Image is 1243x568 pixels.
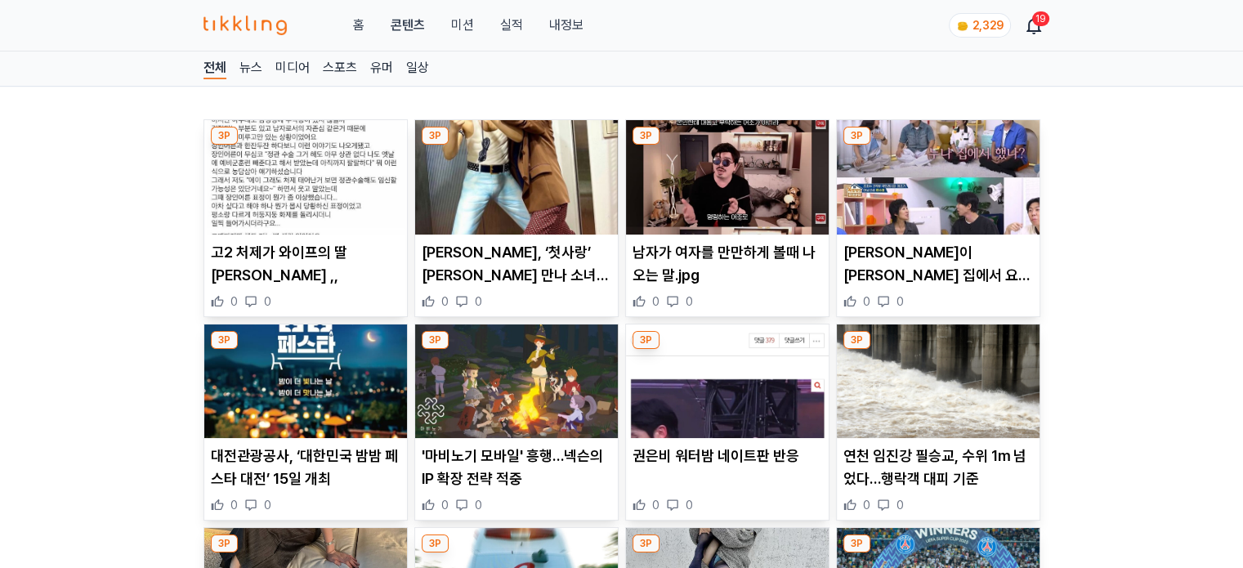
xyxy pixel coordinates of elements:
[204,324,407,439] img: 대전관광공사, ‘대한민국 밤밤 페스타 대전’ 15일 개최
[275,58,310,79] a: 미디어
[836,324,1040,521] div: 3P 연천 임진강 필승교, 수위 1m 넘었다…행락객 대피 기준 연천 임진강 필승교, 수위 1m 넘었다…행락객 대피 기준 0 0
[230,293,238,310] span: 0
[352,16,364,35] a: 홈
[415,120,618,235] img: 김혜수, ‘첫사랑’ 프레디 머큐리 만나 소녀팬으로…“사랑스럽다”
[863,293,870,310] span: 0
[652,293,660,310] span: 0
[625,119,829,317] div: 3P 남자가 여자를 만만하게 볼때 나오는 말.jpg 남자가 여자를 만만하게 볼때 나오는 말.jpg 0 0
[548,16,583,35] a: 내정보
[633,241,822,287] p: 남자가 여자를 만만하게 볼때 나오는 말.jpg
[211,241,400,287] p: 고2 처제가 와이프의 딸[PERSON_NAME] ,,
[370,58,393,79] a: 유머
[211,445,400,490] p: 대전관광공사, ‘대한민국 밤밤 페스타 대전’ 15일 개최
[686,293,693,310] span: 0
[475,497,482,513] span: 0
[843,445,1033,490] p: 연천 임진강 필승교, 수위 1m 넘었다…행락객 대피 기준
[633,534,660,552] div: 3P
[896,497,904,513] span: 0
[414,324,619,521] div: 3P '마비노기 모바일' 흥행…넥슨의 IP 확장 전략 적중 '마비노기 모바일' 흥행…넥슨의 IP 확장 전략 적중 0 0
[203,119,408,317] div: 3P 고2 처제가 와이프의 딸이랍니다 ,, 고2 처제가 와이프의 딸[PERSON_NAME] ,, 0 0
[239,58,262,79] a: 뉴스
[422,534,449,552] div: 3P
[625,324,829,521] div: 3P 권은비 워터밤 네이트판 반응 권은비 워터밤 네이트판 반응 0 0
[390,16,424,35] a: 콘텐츠
[843,331,870,349] div: 3P
[264,293,271,310] span: 0
[441,293,449,310] span: 0
[843,127,870,145] div: 3P
[323,58,357,79] a: 스포츠
[450,16,473,35] button: 미션
[1032,11,1049,26] div: 19
[406,58,429,79] a: 일상
[626,120,829,235] img: 남자가 여자를 만만하게 볼때 나오는 말.jpg
[204,120,407,235] img: 고2 처제가 와이프의 딸이랍니다 ,,
[499,16,522,35] a: 실적
[211,127,238,145] div: 3P
[422,127,449,145] div: 3P
[843,534,870,552] div: 3P
[633,445,822,467] p: 권은비 워터밤 네이트판 반응
[843,241,1033,287] p: [PERSON_NAME]이 [PERSON_NAME] 집에서 요리를?…[PERSON_NAME] "[PERSON_NAME] [PERSON_NAME] [PERSON_NAME] 난잡"
[230,497,238,513] span: 0
[203,324,408,521] div: 3P 대전관광공사, ‘대한민국 밤밤 페스타 대전’ 15일 개최 대전관광공사, ‘대한민국 밤밤 페스타 대전’ 15일 개최 0 0
[422,241,611,287] p: [PERSON_NAME], ‘첫사랑’ [PERSON_NAME] 만나 소녀팬으로…“사랑스럽다”
[414,119,619,317] div: 3P 김혜수, ‘첫사랑’ 프레디 머큐리 만나 소녀팬으로…“사랑스럽다” [PERSON_NAME], ‘첫사랑’ [PERSON_NAME] 만나 소녀팬으로…“사랑스럽다” 0 0
[652,497,660,513] span: 0
[264,497,271,513] span: 0
[956,20,969,33] img: coin
[972,19,1004,32] span: 2,329
[633,127,660,145] div: 3P
[837,324,1040,439] img: 연천 임진강 필승교, 수위 1m 넘었다…행락객 대피 기준
[211,534,238,552] div: 3P
[896,293,904,310] span: 0
[441,497,449,513] span: 0
[686,497,693,513] span: 0
[836,119,1040,317] div: 3P 류수영이 김숙 집에서 요리를?…홍진경 "김숙 남자 관계 난잡" [PERSON_NAME]이 [PERSON_NAME] 집에서 요리를?…[PERSON_NAME] "[PERSO...
[1027,16,1040,35] a: 19
[415,324,618,439] img: '마비노기 모바일' 흥행…넥슨의 IP 확장 전략 적중
[626,324,829,439] img: 권은비 워터밤 네이트판 반응
[422,331,449,349] div: 3P
[475,293,482,310] span: 0
[633,331,660,349] div: 3P
[949,13,1008,38] a: coin 2,329
[203,58,226,79] a: 전체
[863,497,870,513] span: 0
[422,445,611,490] p: '마비노기 모바일' 흥행…넥슨의 IP 확장 전략 적중
[837,120,1040,235] img: 류수영이 김숙 집에서 요리를?…홍진경 "김숙 남자 관계 난잡"
[211,331,238,349] div: 3P
[203,16,288,35] img: 티끌링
